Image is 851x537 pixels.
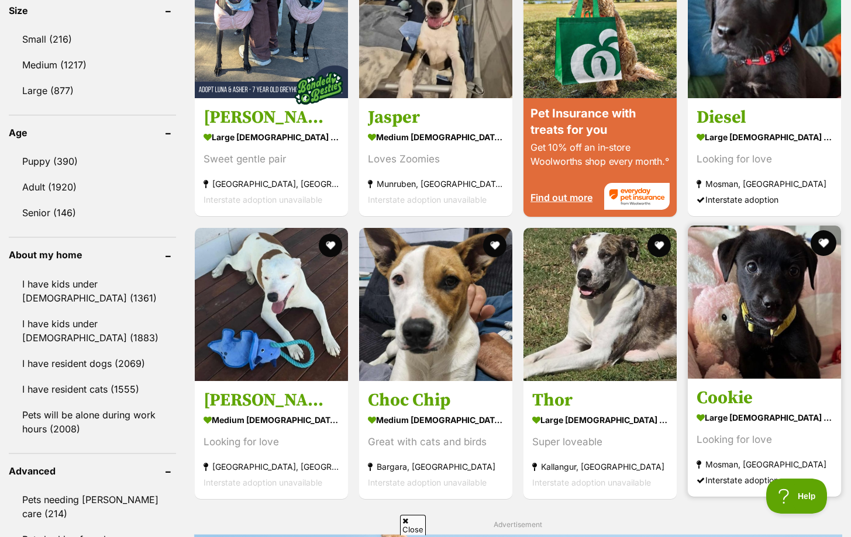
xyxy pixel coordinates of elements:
strong: [GEOGRAPHIC_DATA], [GEOGRAPHIC_DATA] [204,459,339,474]
a: [PERSON_NAME] medium [DEMOGRAPHIC_DATA] Dog Looking for love [GEOGRAPHIC_DATA], [GEOGRAPHIC_DATA]... [195,380,348,499]
img: Cookie - Labrador Retriever Dog [688,226,841,379]
div: Looking for love [697,432,832,448]
div: Interstate adoption [697,192,832,208]
a: Senior (146) [9,200,176,225]
h3: Thor [532,389,668,411]
a: Puppy (390) [9,149,176,174]
div: Super loveable [532,434,668,450]
strong: Mosman, [GEOGRAPHIC_DATA] [697,456,832,472]
h3: Jasper [368,107,504,129]
img: Choc Chip - American Staffordshire Terrier Dog [359,228,512,381]
a: Pets will be alone during work hours (2008) [9,403,176,441]
a: I have kids under [DEMOGRAPHIC_DATA] (1883) [9,311,176,350]
button: favourite [483,234,507,257]
div: Loves Zoomies [368,152,504,168]
a: I have kids under [DEMOGRAPHIC_DATA] (1361) [9,272,176,310]
a: I have resident dogs (2069) [9,351,176,376]
span: Interstate adoption unavailable [204,195,322,205]
iframe: Help Scout Beacon - Open [766,479,828,514]
a: Choc Chip medium [DEMOGRAPHIC_DATA] Dog Great with cats and birds Bargara, [GEOGRAPHIC_DATA] Inte... [359,380,512,499]
strong: Munruben, [GEOGRAPHIC_DATA] [368,176,504,192]
a: Jasper medium [DEMOGRAPHIC_DATA] Dog Loves Zoomies Munruben, [GEOGRAPHIC_DATA] Interstate adoptio... [359,98,512,217]
img: Thor - Bull Arab Dog [523,228,677,381]
a: Adult (1920) [9,175,176,199]
h3: [PERSON_NAME] [204,389,339,411]
header: Advanced [9,466,176,476]
strong: large [DEMOGRAPHIC_DATA] Dog [697,409,832,426]
a: Medium (1217) [9,53,176,77]
strong: Kallangur, [GEOGRAPHIC_DATA] [532,459,668,474]
img: Sven - Mixed breed Dog [195,228,348,381]
header: Age [9,127,176,138]
span: Interstate adoption unavailable [368,477,487,487]
span: Interstate adoption unavailable [532,477,651,487]
div: Sweet gentle pair [204,152,339,168]
a: Pets needing [PERSON_NAME] care (214) [9,487,176,526]
h3: [PERSON_NAME] & [PERSON_NAME] - [DEMOGRAPHIC_DATA] Greyhounds [204,107,339,129]
a: [PERSON_NAME] & [PERSON_NAME] - [DEMOGRAPHIC_DATA] Greyhounds large [DEMOGRAPHIC_DATA] Dog Sweet ... [195,98,348,217]
a: Thor large [DEMOGRAPHIC_DATA] Dog Super loveable Kallangur, [GEOGRAPHIC_DATA] Interstate adoption... [523,380,677,499]
h3: Choc Chip [368,389,504,411]
button: favourite [647,234,671,257]
a: I have resident cats (1555) [9,377,176,401]
a: Small (216) [9,27,176,51]
strong: large [DEMOGRAPHIC_DATA] Dog [697,129,832,146]
strong: large [DEMOGRAPHIC_DATA] Dog [532,411,668,428]
div: Looking for love [204,434,339,450]
span: Interstate adoption unavailable [368,195,487,205]
strong: Mosman, [GEOGRAPHIC_DATA] [697,176,832,192]
button: favourite [811,230,836,256]
strong: medium [DEMOGRAPHIC_DATA] Dog [368,129,504,146]
span: Close [400,515,426,535]
img: bonded besties [290,60,348,118]
strong: large [DEMOGRAPHIC_DATA] Dog [204,129,339,146]
h3: Diesel [697,107,832,129]
strong: [GEOGRAPHIC_DATA], [GEOGRAPHIC_DATA] [204,176,339,192]
div: Looking for love [697,152,832,168]
strong: medium [DEMOGRAPHIC_DATA] Dog [204,411,339,428]
a: Diesel large [DEMOGRAPHIC_DATA] Dog Looking for love Mosman, [GEOGRAPHIC_DATA] Interstate adoption [688,98,841,217]
a: Large (877) [9,78,176,103]
a: Cookie large [DEMOGRAPHIC_DATA] Dog Looking for love Mosman, [GEOGRAPHIC_DATA] Interstate adoption [688,378,841,497]
div: Interstate adoption [697,472,832,488]
span: Advertisement [494,520,542,529]
header: Size [9,5,176,16]
strong: Bargara, [GEOGRAPHIC_DATA] [368,459,504,474]
h3: Cookie [697,387,832,409]
span: Interstate adoption unavailable [204,477,322,487]
button: favourite [319,234,342,257]
strong: medium [DEMOGRAPHIC_DATA] Dog [368,411,504,428]
div: Great with cats and birds [368,434,504,450]
header: About my home [9,250,176,260]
